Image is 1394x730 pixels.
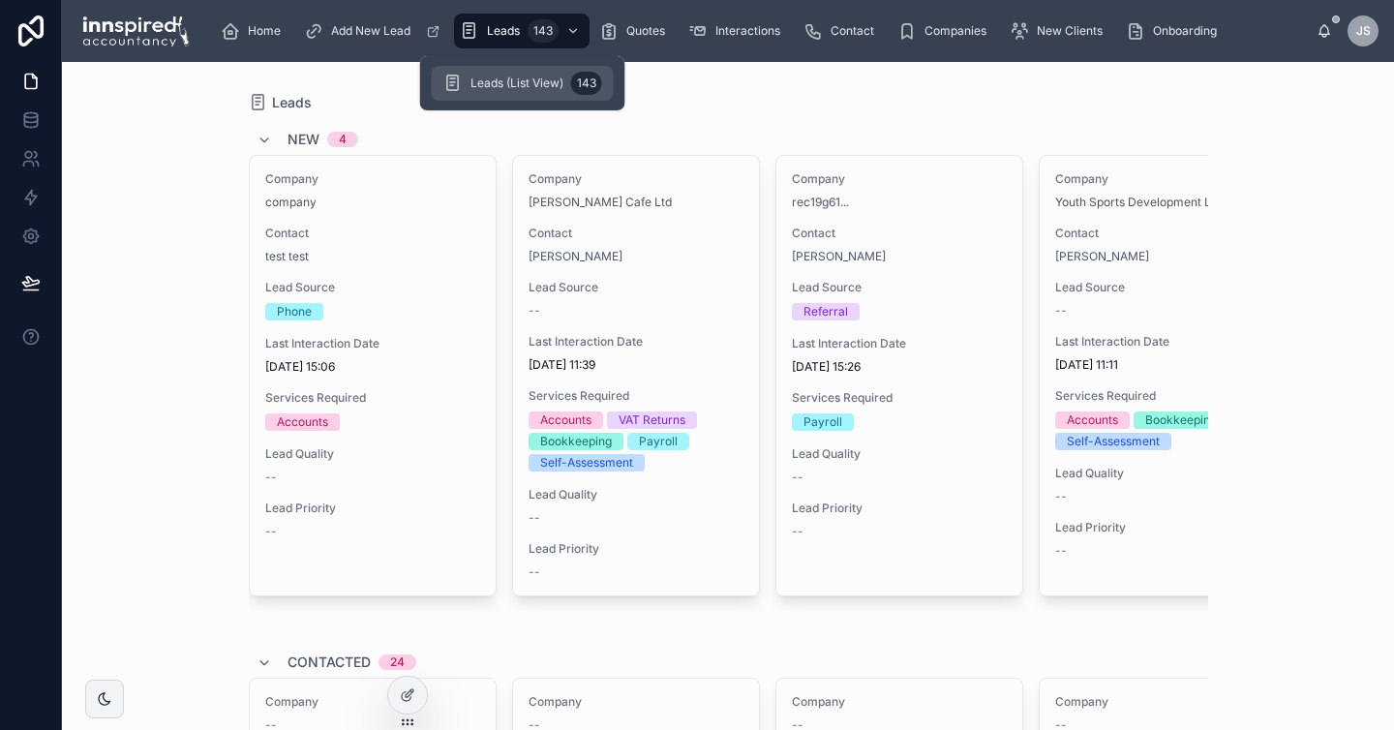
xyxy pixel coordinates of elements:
span: Lead Quality [792,446,1007,462]
a: Leads (List View)143 [432,66,614,101]
span: -- [1055,489,1067,504]
div: Accounts [540,411,591,429]
a: Interactions [682,14,794,48]
a: CompanyYouth Sports Development LtdContact[PERSON_NAME]Lead Source--Last Interaction Date[DATE] 1... [1039,155,1287,596]
a: Company[PERSON_NAME] Cafe LtdContact[PERSON_NAME]Lead Source--Last Interaction Date[DATE] 11:39Se... [512,155,760,596]
span: Lead Priority [1055,520,1270,535]
span: Last Interaction Date [792,336,1007,351]
a: Contact [798,14,888,48]
span: New Clients [1037,23,1103,39]
a: Add New Lead [298,14,450,48]
span: [DATE] 11:11 [1055,357,1270,373]
span: Company [792,694,1007,710]
a: Companyrec19g61...Contact[PERSON_NAME]Lead SourceReferralLast Interaction Date[DATE] 15:26Service... [775,155,1023,596]
span: Company [1055,694,1270,710]
div: VAT Returns [619,411,685,429]
span: Contact [1055,226,1270,241]
span: Contact [792,226,1007,241]
a: test test [265,249,309,264]
span: Lead Priority [792,501,1007,516]
a: Quotes [593,14,679,48]
div: scrollable content [205,10,1317,52]
span: Home [248,23,281,39]
div: Referral [803,303,848,320]
span: Lead Source [792,280,1007,295]
span: Contacted [288,653,371,672]
span: Leads [272,93,312,112]
span: [DATE] 11:39 [529,357,743,373]
span: Company [529,171,743,187]
span: Lead Quality [1055,466,1270,481]
a: company [265,195,317,210]
span: -- [792,470,803,485]
a: Leads143 [454,14,590,48]
span: Lead Source [265,280,480,295]
div: 24 [390,654,405,670]
span: Services Required [529,388,743,404]
img: App logo [77,15,190,46]
span: Lead Priority [265,501,480,516]
a: [PERSON_NAME] Cafe Ltd [529,195,672,210]
span: -- [1055,303,1067,319]
span: -- [792,524,803,539]
a: Home [215,14,294,48]
div: Phone [277,303,312,320]
span: Services Required [1055,388,1270,404]
span: Quotes [626,23,665,39]
span: Lead Quality [529,487,743,502]
span: -- [265,524,277,539]
a: rec19g61... [792,195,849,210]
span: -- [529,564,540,580]
a: New Clients [1004,14,1116,48]
span: Company [529,694,743,710]
span: Last Interaction Date [1055,334,1270,350]
div: Self-Assessment [1067,433,1160,450]
div: 143 [528,19,559,43]
span: [DATE] 15:26 [792,359,1007,375]
div: Accounts [1067,411,1118,429]
span: Contact [831,23,874,39]
span: Add New Lead [331,23,410,39]
span: Lead Source [1055,280,1270,295]
span: Company [792,171,1007,187]
a: [PERSON_NAME] [792,249,886,264]
div: 143 [571,72,602,95]
span: Last Interaction Date [265,336,480,351]
span: Services Required [792,390,1007,406]
span: Onboarding [1153,23,1217,39]
span: Contact [265,226,480,241]
a: Onboarding [1120,14,1230,48]
span: Last Interaction Date [529,334,743,350]
div: Payroll [803,413,842,431]
span: Interactions [715,23,780,39]
span: [DATE] 15:06 [265,359,480,375]
a: Youth Sports Development Ltd [1055,195,1222,210]
span: Lead Quality [265,446,480,462]
div: Self-Assessment [540,454,633,471]
div: Bookkeeping [1145,411,1217,429]
a: [PERSON_NAME] [529,249,622,264]
span: New [288,130,319,149]
span: -- [529,510,540,526]
a: [PERSON_NAME] [1055,249,1149,264]
span: -- [265,470,277,485]
span: Lead Priority [529,541,743,557]
span: JS [1356,23,1371,39]
span: Services Required [265,390,480,406]
div: 4 [339,132,347,147]
span: Company [1055,171,1270,187]
span: -- [1055,543,1067,559]
span: Contact [529,226,743,241]
span: Leads (List View) [470,76,563,91]
span: Company [265,171,480,187]
span: Lead Source [529,280,743,295]
a: CompanycompanyContacttest testLead SourcePhoneLast Interaction Date[DATE] 15:06Services RequiredA... [249,155,497,596]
